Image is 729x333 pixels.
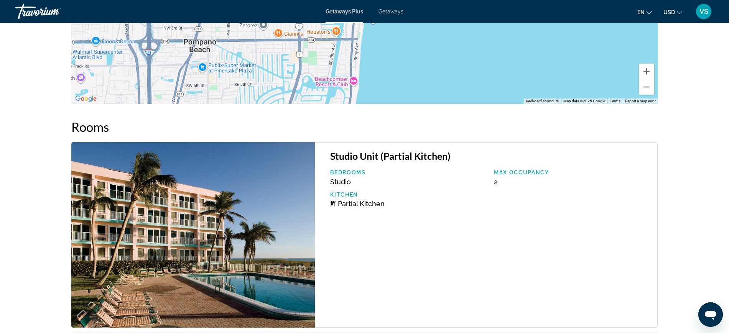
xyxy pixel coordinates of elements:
[526,98,559,104] button: Keyboard shortcuts
[663,9,675,15] span: USD
[663,7,682,18] button: Change currency
[71,142,315,328] img: 2890E01X.jpg
[494,169,650,176] p: Max Occupancy
[637,9,645,15] span: en
[71,119,658,135] h2: Rooms
[563,99,605,103] span: Map data ©2025 Google
[378,8,403,15] a: Getaways
[338,200,385,208] span: Partial Kitchen
[73,94,99,104] a: Open this area in Google Maps (opens a new window)
[326,8,363,15] a: Getaways Plus
[330,192,486,198] p: Kitchen
[625,99,656,103] a: Report a map error
[639,79,654,95] button: Zoom out
[639,64,654,79] button: Zoom in
[330,169,486,176] p: Bedrooms
[330,178,351,186] span: Studio
[694,3,714,20] button: User Menu
[698,302,723,327] iframe: Button to launch messaging window
[330,150,650,162] h3: Studio Unit (Partial Kitchen)
[637,7,652,18] button: Change language
[73,94,99,104] img: Google
[494,178,498,186] span: 2
[610,99,620,103] a: Terms (opens in new tab)
[15,2,92,21] a: Travorium
[699,8,708,15] span: VS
